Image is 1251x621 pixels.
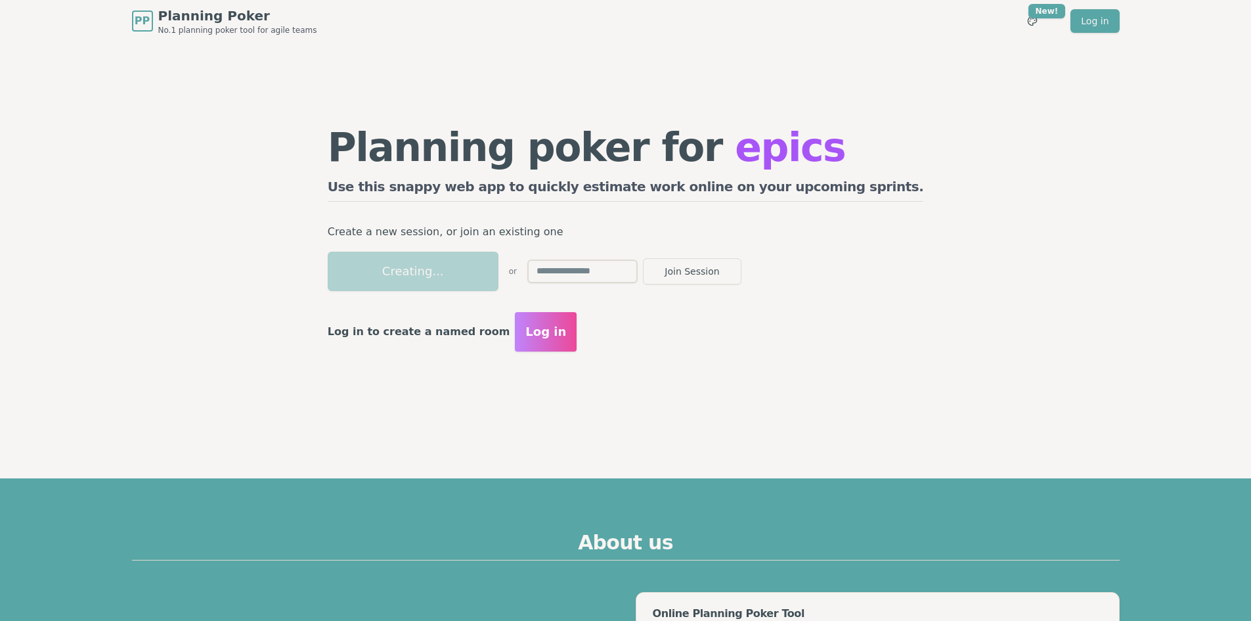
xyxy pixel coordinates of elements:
[735,124,845,170] span: epics
[652,609,1103,619] div: Online Planning Poker Tool
[132,7,317,35] a: PPPlanning PokerNo.1 planning poker tool for agile teams
[509,266,517,277] span: or
[328,223,924,241] p: Create a new session, or join an existing one
[328,177,924,202] h2: Use this snappy web app to quickly estimate work online on your upcoming sprints.
[515,312,577,352] button: Log in
[1028,4,1066,18] div: New!
[643,258,741,285] button: Join Session
[525,323,566,341] span: Log in
[158,25,317,35] span: No.1 planning poker tool for agile teams
[328,127,924,167] h1: Planning poker for
[1070,9,1119,33] a: Log in
[135,13,150,29] span: PP
[132,531,1120,561] h2: About us
[158,7,317,25] span: Planning Poker
[1021,9,1044,33] button: New!
[328,323,510,341] p: Log in to create a named room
